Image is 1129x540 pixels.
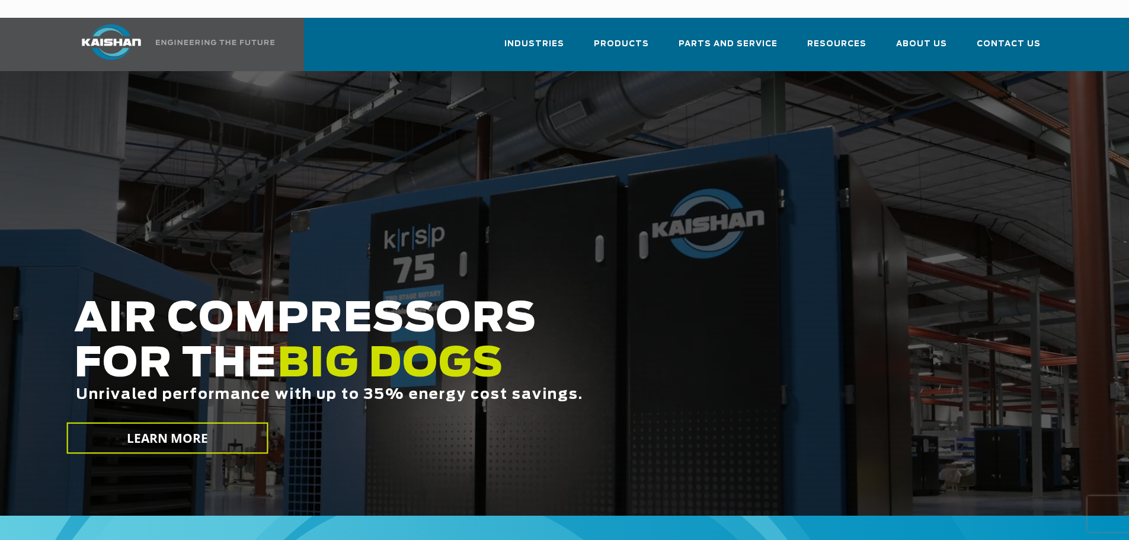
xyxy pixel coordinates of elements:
span: Contact Us [977,37,1041,51]
a: Products [594,28,649,69]
span: Industries [504,37,564,51]
a: LEARN MORE [66,423,268,454]
span: Parts and Service [679,37,778,51]
a: Contact Us [977,28,1041,69]
a: Kaishan USA [67,18,277,71]
img: kaishan logo [67,24,156,60]
span: About Us [896,37,947,51]
a: Resources [807,28,866,69]
a: Parts and Service [679,28,778,69]
span: LEARN MORE [126,430,208,447]
span: Unrivaled performance with up to 35% energy cost savings. [76,388,583,402]
a: About Us [896,28,947,69]
span: Products [594,37,649,51]
img: Engineering the future [156,40,274,45]
span: BIG DOGS [277,344,504,385]
a: Industries [504,28,564,69]
span: Resources [807,37,866,51]
h2: AIR COMPRESSORS FOR THE [74,297,890,440]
